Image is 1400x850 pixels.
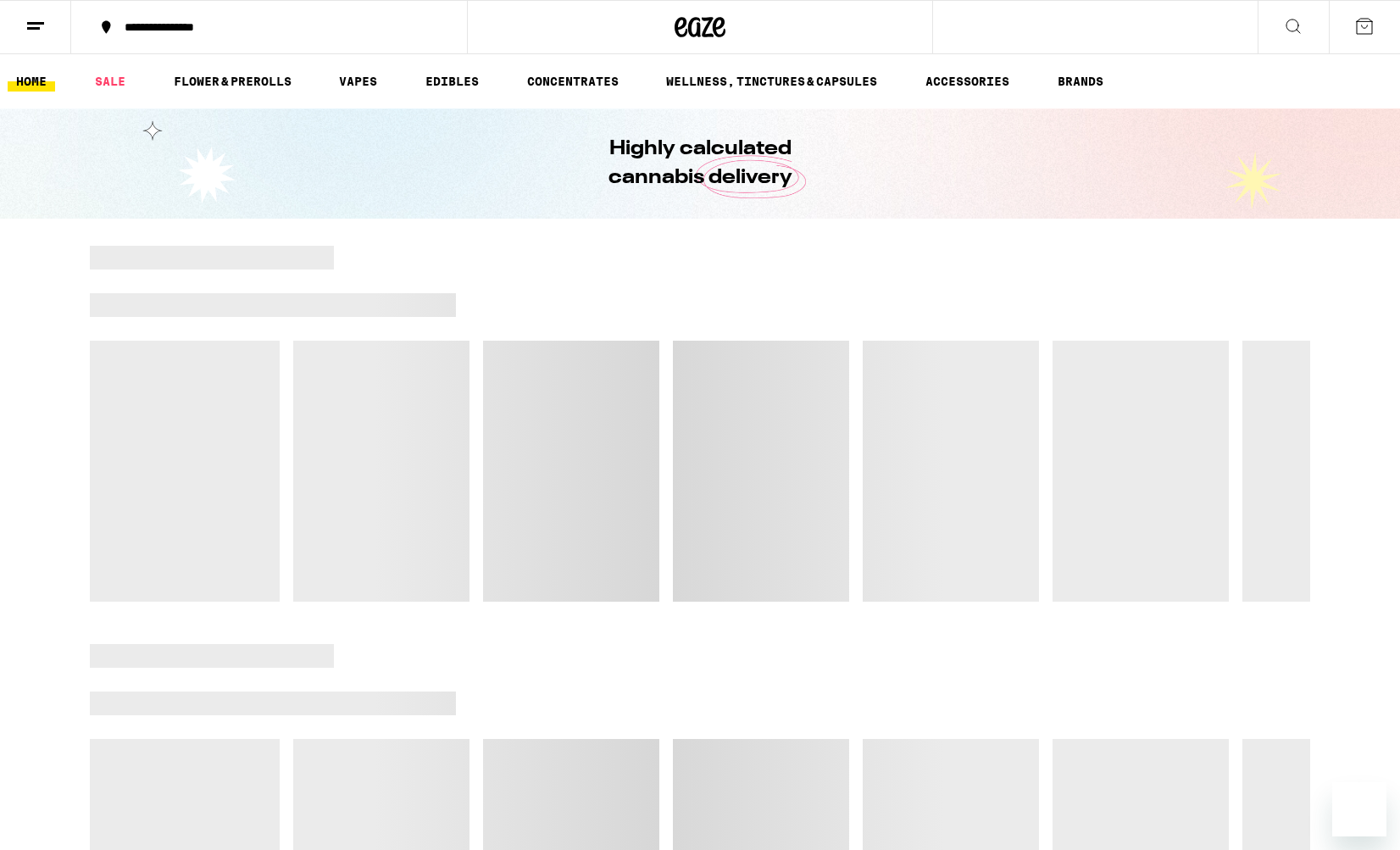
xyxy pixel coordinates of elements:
[331,71,386,92] a: VAPES
[560,135,840,192] h1: Highly calculated cannabis delivery
[8,71,55,92] a: HOME
[917,71,1018,92] a: ACCESSORIES
[417,71,487,92] a: EDIBLES
[658,71,886,92] a: WELLNESS, TINCTURES & CAPSULES
[519,71,627,92] a: CONCENTRATES
[1332,782,1386,836] iframe: Button to launch messaging window
[86,71,134,92] a: SALE
[165,71,300,92] a: FLOWER & PREROLLS
[1049,71,1112,92] a: BRANDS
